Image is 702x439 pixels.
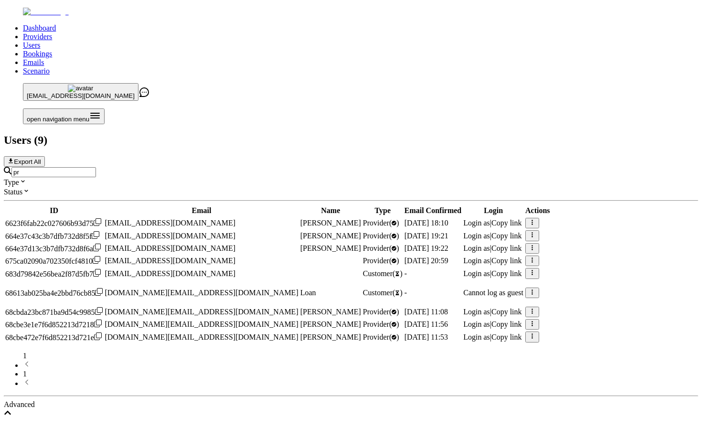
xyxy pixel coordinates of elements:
span: Loan [300,289,316,297]
div: | [463,333,523,342]
span: [PERSON_NAME] [300,308,361,316]
span: Login as [463,320,490,328]
span: [EMAIL_ADDRESS][DOMAIN_NAME] [105,244,235,252]
span: Customer ( ) [363,269,403,278]
img: Fluum Logo [23,8,69,16]
span: Copy link [491,257,522,265]
a: Dashboard [23,24,56,32]
span: [DOMAIN_NAME][EMAIL_ADDRESS][DOMAIN_NAME] [105,308,298,316]
div: Click to copy [5,231,103,241]
div: Click to copy [5,332,103,342]
th: Actions [525,206,551,215]
li: pagination item 1 active [23,370,698,378]
h2: Users ( 9 ) [4,134,698,147]
span: Copy link [491,219,522,227]
span: [EMAIL_ADDRESS][DOMAIN_NAME] [105,257,235,265]
span: [DATE] 11:56 [404,320,448,328]
span: validated [363,320,399,328]
th: Type [362,206,403,215]
span: validated [363,219,399,227]
a: Scenario [23,67,50,75]
th: Email Confirmed [404,206,462,215]
span: [PERSON_NAME] [300,244,361,252]
span: [PERSON_NAME] [300,219,361,227]
img: avatar [68,85,93,92]
div: Click to copy [5,218,103,228]
span: Login as [463,232,490,240]
span: validated [363,244,399,252]
span: [PERSON_NAME] [300,232,361,240]
span: Login as [463,219,490,227]
div: Click to copy [5,288,103,298]
th: Login [463,206,524,215]
span: Login as [463,308,490,316]
span: - [404,269,407,278]
a: Users [23,41,40,49]
span: [DATE] 19:21 [404,232,448,240]
div: | [463,257,523,265]
span: [DOMAIN_NAME][EMAIL_ADDRESS][DOMAIN_NAME] [105,289,298,297]
th: Email [104,206,298,215]
span: validated [363,232,399,240]
span: [EMAIL_ADDRESS][DOMAIN_NAME] [105,219,235,227]
p: Cannot log as guest [463,289,523,297]
div: Click to copy [5,244,103,253]
span: Customer ( ) [363,289,403,297]
div: Type [4,177,698,187]
div: Click to copy [5,256,103,266]
span: [EMAIL_ADDRESS][DOMAIN_NAME] [105,269,235,278]
span: [DATE] 18:10 [404,219,448,227]
span: Login as [463,269,490,278]
th: Name [300,206,362,215]
span: Login as [463,244,490,252]
span: - [404,289,407,297]
div: | [463,232,523,240]
span: Copy link [491,320,522,328]
span: [DATE] 20:59 [404,257,448,265]
span: validated [363,333,399,341]
span: [DOMAIN_NAME][EMAIL_ADDRESS][DOMAIN_NAME] [105,333,298,341]
li: next page button [23,378,698,388]
span: Copy link [491,333,522,341]
span: Copy link [491,244,522,252]
div: Click to copy [5,269,103,278]
span: [DATE] 19:22 [404,244,448,252]
div: | [463,269,523,278]
span: [PERSON_NAME] [300,320,361,328]
span: Advanced [4,400,35,408]
div: | [463,320,523,329]
a: Emails [23,58,44,66]
span: Copy link [491,269,522,278]
span: [EMAIL_ADDRESS][DOMAIN_NAME] [105,232,235,240]
span: validated [363,308,399,316]
div: | [463,219,523,227]
div: Click to copy [5,320,103,329]
span: Login as [463,257,490,265]
li: previous page button [23,360,698,370]
span: Copy link [491,232,522,240]
span: open navigation menu [27,116,89,123]
button: Open menu [23,108,105,124]
input: Search by email [11,167,96,177]
span: validated [363,257,399,265]
div: | [463,308,523,316]
span: [DOMAIN_NAME][EMAIL_ADDRESS][DOMAIN_NAME] [105,320,298,328]
span: [EMAIL_ADDRESS][DOMAIN_NAME] [27,92,135,99]
div: | [463,244,523,253]
button: avatar[EMAIL_ADDRESS][DOMAIN_NAME] [23,83,138,101]
span: Copy link [491,308,522,316]
span: [PERSON_NAME] [300,333,361,341]
button: Export All [4,156,45,167]
span: [DATE] 11:53 [404,333,448,341]
span: Login as [463,333,490,341]
div: Click to copy [5,307,103,317]
a: Providers [23,32,52,41]
span: [DATE] 11:08 [404,308,448,316]
a: Bookings [23,50,52,58]
span: 1 [23,352,27,360]
nav: pagination navigation [4,352,698,388]
th: ID [5,206,103,215]
div: Status [4,187,698,196]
